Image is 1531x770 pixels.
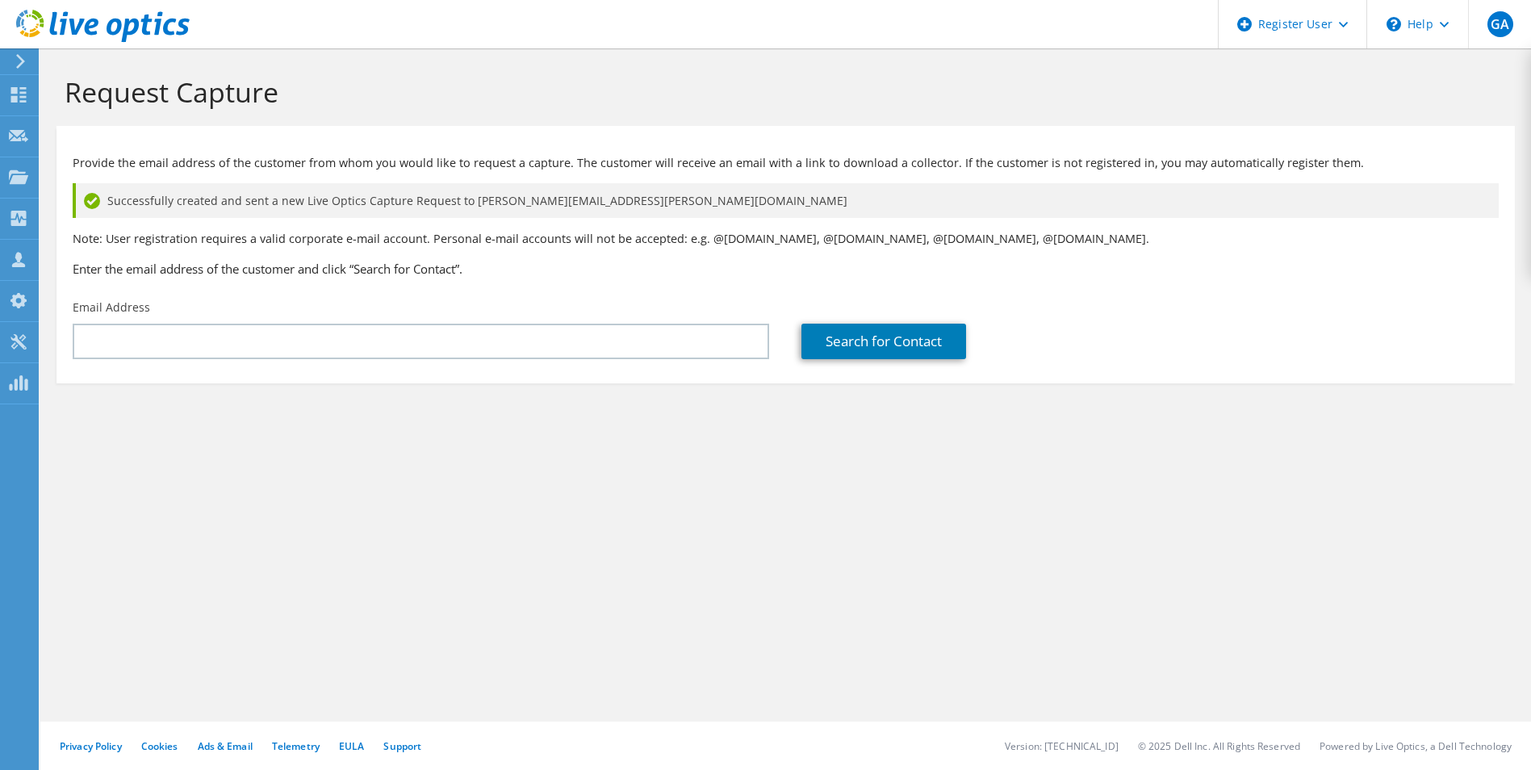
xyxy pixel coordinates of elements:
[73,260,1499,278] h3: Enter the email address of the customer and click “Search for Contact”.
[1320,739,1512,753] li: Powered by Live Optics, a Dell Technology
[801,324,966,359] a: Search for Contact
[1387,17,1401,31] svg: \n
[107,192,847,210] span: Successfully created and sent a new Live Optics Capture Request to [PERSON_NAME][EMAIL_ADDRESS][P...
[272,739,320,753] a: Telemetry
[73,230,1499,248] p: Note: User registration requires a valid corporate e-mail account. Personal e-mail accounts will ...
[1138,739,1300,753] li: © 2025 Dell Inc. All Rights Reserved
[198,739,253,753] a: Ads & Email
[339,739,364,753] a: EULA
[1005,739,1119,753] li: Version: [TECHNICAL_ID]
[383,739,421,753] a: Support
[73,299,150,316] label: Email Address
[141,739,178,753] a: Cookies
[60,739,122,753] a: Privacy Policy
[1487,11,1513,37] span: GA
[73,154,1499,172] p: Provide the email address of the customer from whom you would like to request a capture. The cust...
[65,75,1499,109] h1: Request Capture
